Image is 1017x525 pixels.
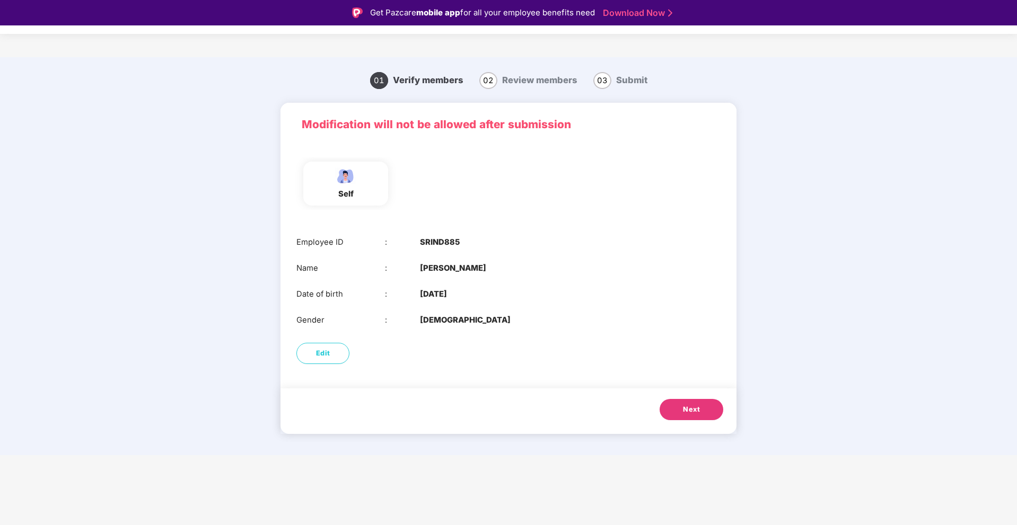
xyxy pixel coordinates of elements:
div: self [332,188,359,200]
b: SRIND885 [420,236,460,248]
b: [DEMOGRAPHIC_DATA] [420,314,511,326]
span: 01 [370,72,388,89]
b: [PERSON_NAME] [420,262,486,274]
span: Next [683,404,700,415]
div: : [385,314,420,326]
a: Download Now [603,7,669,19]
span: Edit [316,348,330,359]
p: Modification will not be allowed after submission [302,116,715,134]
button: Edit [296,343,349,364]
div: : [385,236,420,248]
div: Gender [296,314,385,326]
div: Date of birth [296,288,385,300]
div: Name [296,262,385,274]
b: [DATE] [420,288,447,300]
span: Verify members [393,75,463,85]
span: 02 [479,72,497,89]
img: Logo [352,7,363,18]
div: : [385,262,420,274]
span: Submit [616,75,647,85]
div: : [385,288,420,300]
img: svg+xml;base64,PHN2ZyBpZD0iRW1wbG95ZWVfbWFsZSIgeG1sbnM9Imh0dHA6Ly93d3cudzMub3JnLzIwMDAvc3ZnIiB3aW... [332,167,359,185]
div: Get Pazcare for all your employee benefits need [370,6,595,19]
span: 03 [593,72,611,89]
button: Next [660,399,723,420]
div: Employee ID [296,236,385,248]
span: Review members [502,75,577,85]
img: Stroke [668,7,672,19]
strong: mobile app [416,7,460,17]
